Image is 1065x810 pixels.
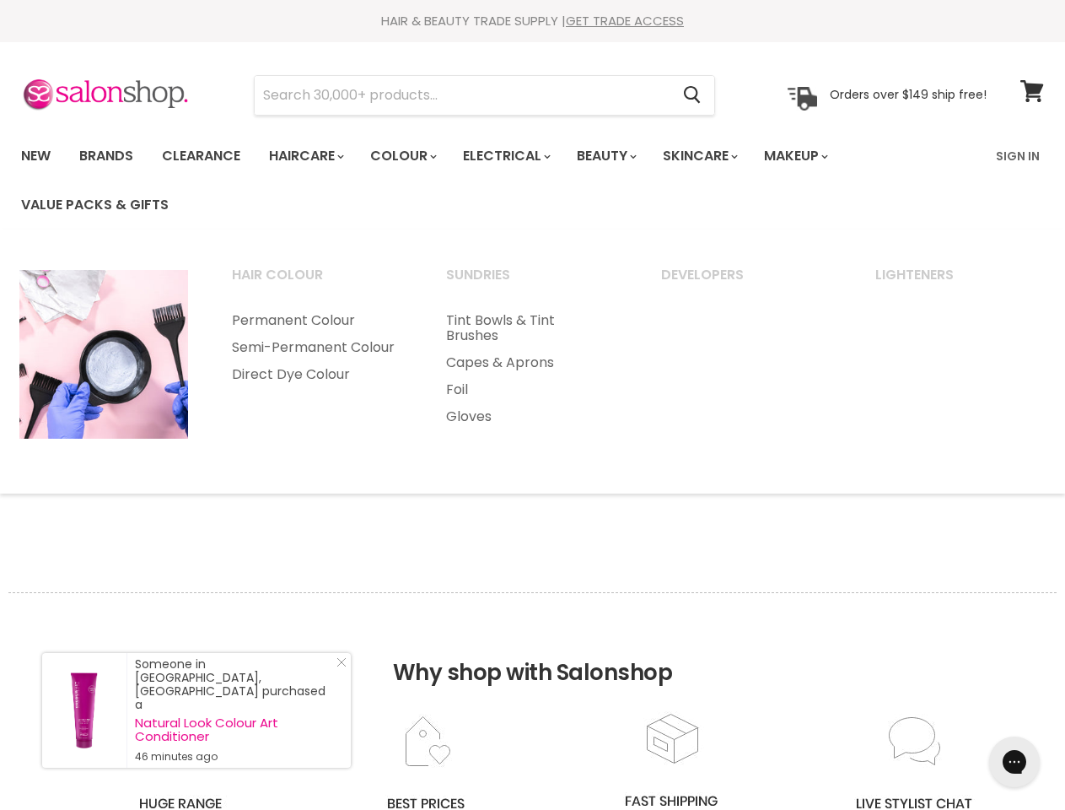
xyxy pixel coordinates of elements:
[425,307,636,430] ul: Main menu
[751,138,838,174] a: Makeup
[135,716,334,743] a: Natural Look Colour Art Conditioner
[8,132,986,229] ul: Main menu
[8,187,181,223] a: Value Packs & Gifts
[650,138,748,174] a: Skincare
[255,76,670,115] input: Search
[981,731,1048,793] iframe: Gorgias live chat messenger
[149,138,253,174] a: Clearance
[211,307,422,334] a: Permanent Colour
[67,138,146,174] a: Brands
[358,138,447,174] a: Colour
[425,403,636,430] a: Gloves
[564,138,647,174] a: Beauty
[425,307,636,349] a: Tint Bowls & Tint Brushes
[986,138,1050,174] a: Sign In
[425,376,636,403] a: Foil
[211,307,422,388] ul: Main menu
[330,657,347,674] a: Close Notification
[42,653,126,768] a: Visit product page
[336,657,347,667] svg: Close Icon
[211,262,422,304] a: Hair Colour
[211,361,422,388] a: Direct Dye Colour
[135,657,334,764] div: Someone in [GEOGRAPHIC_DATA], [GEOGRAPHIC_DATA] purchased a
[211,334,422,361] a: Semi-Permanent Colour
[135,750,334,764] small: 46 minutes ago
[830,87,987,102] p: Orders over $149 ship free!
[640,262,851,304] a: Developers
[254,75,715,116] form: Product
[670,76,714,115] button: Search
[450,138,561,174] a: Electrical
[854,262,1065,304] a: Lighteners
[8,138,63,174] a: New
[425,262,636,304] a: Sundries
[256,138,354,174] a: Haircare
[566,12,684,30] a: GET TRADE ACCESS
[425,349,636,376] a: Capes & Aprons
